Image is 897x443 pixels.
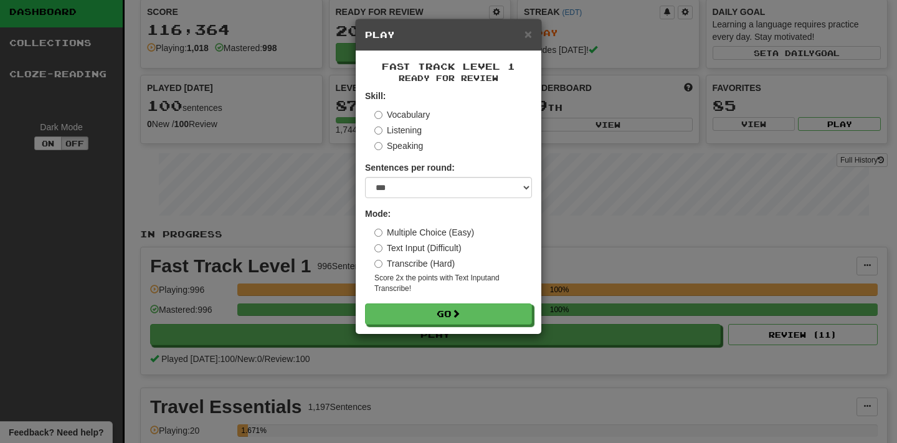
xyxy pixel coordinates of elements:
[374,260,382,268] input: Transcribe (Hard)
[374,108,430,121] label: Vocabulary
[365,209,391,219] strong: Mode:
[374,126,382,135] input: Listening
[365,303,532,325] button: Go
[524,27,532,40] button: Close
[374,242,462,254] label: Text Input (Difficult)
[524,27,532,41] span: ×
[374,142,382,150] input: Speaking
[374,124,422,136] label: Listening
[365,91,386,101] strong: Skill:
[374,226,474,239] label: Multiple Choice (Easy)
[374,229,382,237] input: Multiple Choice (Easy)
[374,111,382,119] input: Vocabulary
[365,161,455,174] label: Sentences per round:
[374,257,455,270] label: Transcribe (Hard)
[374,140,423,152] label: Speaking
[382,61,515,72] span: Fast Track Level 1
[374,244,382,252] input: Text Input (Difficult)
[374,273,532,294] small: Score 2x the points with Text Input and Transcribe !
[365,29,532,41] h5: Play
[365,73,532,83] small: Ready for Review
